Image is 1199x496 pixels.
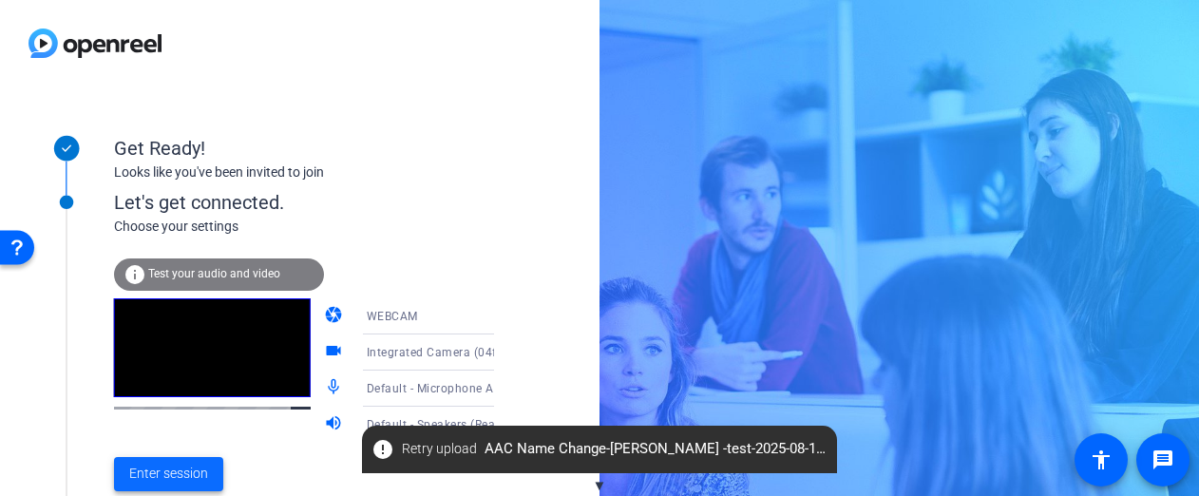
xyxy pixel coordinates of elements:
[114,217,533,237] div: Choose your settings
[114,457,223,491] button: Enter session
[324,305,347,328] mat-icon: camera
[367,310,418,323] span: WEBCAM
[593,477,607,494] span: ▼
[114,134,494,162] div: Get Ready!
[324,341,347,364] mat-icon: videocam
[362,432,837,467] span: AAC Name Change-[PERSON_NAME] -test-2025-08-10-17-00-24-788-0.webm
[114,162,494,182] div: Looks like you've been invited to join
[367,380,838,395] span: Default - Microphone Array (Intel® Smart Sound Technology for Digital Microphones)
[148,267,280,280] span: Test your audio and video
[114,188,533,217] div: Let's get connected.
[1151,448,1174,471] mat-icon: message
[367,416,572,431] span: Default - Speakers (Realtek(R) Audio)
[402,439,477,459] span: Retry upload
[129,464,208,484] span: Enter session
[324,413,347,436] mat-icon: volume_up
[324,377,347,400] mat-icon: mic_none
[1090,448,1113,471] mat-icon: accessibility
[124,263,146,286] mat-icon: info
[371,438,394,461] mat-icon: error
[367,344,541,359] span: Integrated Camera (04f2:b6d0)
